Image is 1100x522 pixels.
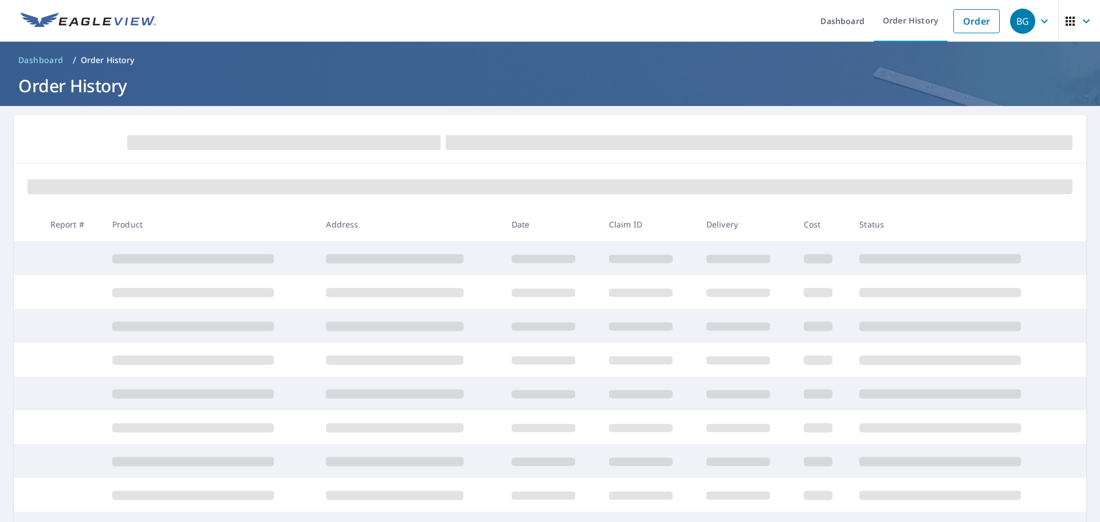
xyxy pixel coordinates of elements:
[18,54,64,66] span: Dashboard
[697,207,795,241] th: Delivery
[850,207,1064,241] th: Status
[317,207,502,241] th: Address
[502,207,600,241] th: Date
[81,54,135,66] p: Order History
[600,207,697,241] th: Claim ID
[21,13,156,30] img: EV Logo
[795,207,851,241] th: Cost
[41,207,103,241] th: Report #
[14,74,1086,97] h1: Order History
[953,9,1000,33] a: Order
[103,207,317,241] th: Product
[14,51,1086,69] nav: breadcrumb
[14,51,68,69] a: Dashboard
[1010,9,1035,34] div: BG
[73,53,76,67] li: /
